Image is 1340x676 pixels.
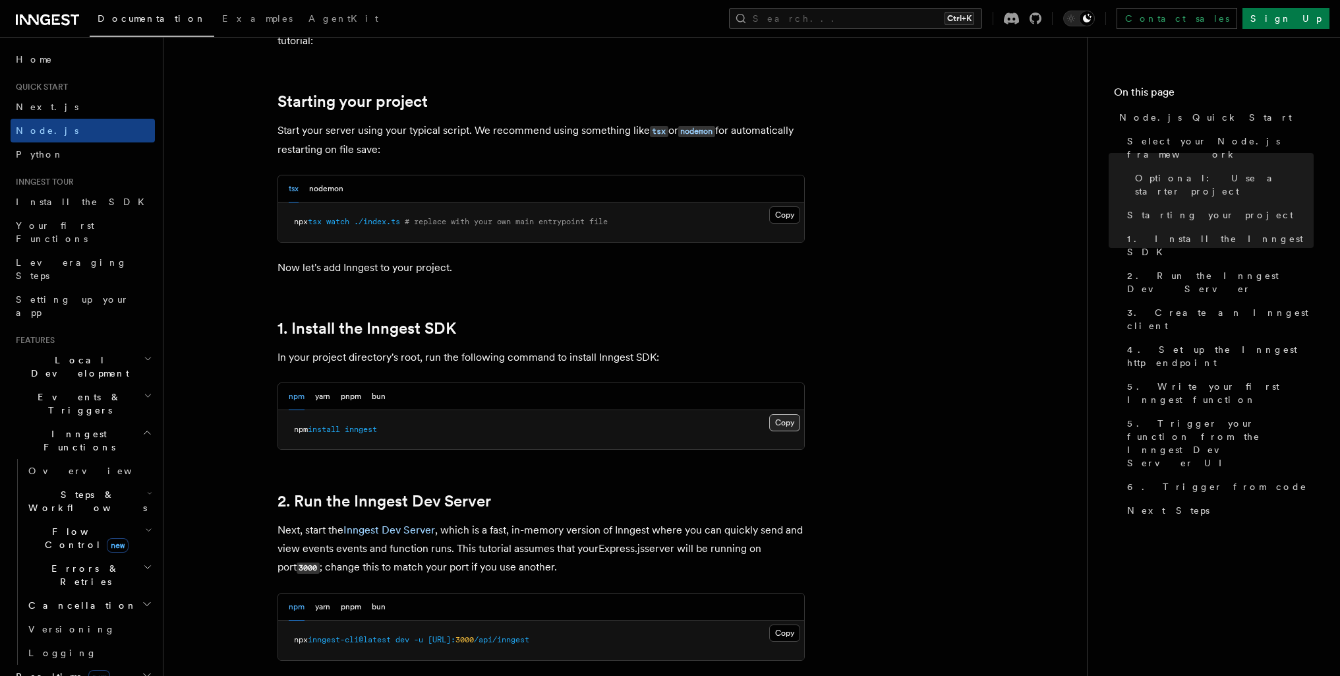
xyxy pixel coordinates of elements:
a: Optional: Use a starter project [1130,166,1314,203]
span: tsx [308,217,322,226]
span: Cancellation [23,599,137,612]
span: [URL]: [428,635,455,644]
button: Copy [769,206,800,224]
button: Steps & Workflows [23,483,155,520]
span: Next.js [16,102,78,112]
span: Home [16,53,53,66]
span: Python [16,149,64,160]
span: Local Development [11,353,144,380]
a: Next Steps [1122,499,1314,522]
a: Node.js [11,119,155,142]
a: 3. Create an Inngest client [1122,301,1314,338]
span: dev [395,635,409,644]
a: 1. Install the Inngest SDK [277,319,456,338]
span: install [308,425,340,434]
span: Versioning [28,624,115,634]
span: npm [294,425,308,434]
a: Your first Functions [11,214,155,251]
span: npx [294,217,308,226]
span: Examples [222,13,293,24]
a: Versioning [23,617,155,641]
span: new [107,538,129,553]
span: 6. Trigger from code [1127,480,1307,493]
span: 3000 [455,635,474,644]
span: Events & Triggers [11,390,144,417]
button: Search...Ctrl+K [729,8,982,29]
span: watch [326,217,349,226]
button: nodemon [309,175,343,202]
p: Now let's add Inngest to your project. [277,259,805,277]
a: Next.js [11,95,155,119]
span: Quick start [11,82,68,92]
a: Sign Up [1242,8,1329,29]
span: Your first Functions [16,220,94,244]
p: In your project directory's root, run the following command to install Inngest SDK: [277,348,805,367]
a: 5. Trigger your function from the Inngest Dev Server UI [1122,412,1314,475]
button: yarn [315,383,330,410]
button: Cancellation [23,594,155,617]
span: Next Steps [1127,504,1209,517]
span: 4. Set up the Inngest http endpoint [1127,343,1314,369]
span: AgentKit [308,13,378,24]
button: tsx [289,175,299,202]
code: tsx [650,126,668,137]
span: Features [11,335,55,346]
span: 5. Trigger your function from the Inngest Dev Server UI [1127,417,1314,470]
a: Inngest Dev Server [343,524,435,536]
a: Contact sales [1117,8,1237,29]
button: Copy [769,414,800,431]
span: Inngest Functions [11,427,142,454]
a: Install the SDK [11,190,155,214]
a: 2. Run the Inngest Dev Server [277,492,491,510]
button: Events & Triggers [11,385,155,422]
span: Overview [28,466,164,476]
a: Node.js Quick Start [1114,106,1314,129]
button: bun [372,383,386,410]
span: -u [414,635,423,644]
a: 4. Set up the Inngest http endpoint [1122,338,1314,375]
button: bun [372,594,386,621]
code: 3000 [297,563,320,574]
div: Inngest Functions [11,459,155,665]
span: 1. Install the Inngest SDK [1127,232,1314,259]
button: yarn [315,594,330,621]
span: Documentation [98,13,206,24]
span: Install the SDK [16,197,152,207]
kbd: Ctrl+K [945,12,974,25]
button: Flow Controlnew [23,520,155,557]
span: ./index.ts [354,217,400,226]
a: 6. Trigger from code [1122,475,1314,499]
button: Inngest Functions [11,422,155,459]
a: Python [11,142,155,166]
span: # replace with your own main entrypoint file [405,217,608,226]
a: Home [11,47,155,71]
span: Node.js Quick Start [1119,111,1292,124]
span: 5. Write your first Inngest function [1127,380,1314,406]
span: Steps & Workflows [23,488,147,514]
span: Errors & Retries [23,562,143,588]
button: npm [289,594,305,621]
a: 1. Install the Inngest SDK [1122,227,1314,264]
a: Logging [23,641,155,665]
a: Starting your project [1122,203,1314,227]
span: 3. Create an Inngest client [1127,306,1314,332]
span: Node.js [16,125,78,136]
span: Starting your project [1127,208,1293,222]
button: pnpm [341,594,361,621]
a: AgentKit [301,4,386,36]
button: Copy [769,625,800,642]
a: Starting your project [277,92,428,111]
a: Overview [23,459,155,483]
a: 2. Run the Inngest Dev Server [1122,264,1314,301]
h4: On this page [1114,84,1314,106]
a: 5. Write your first Inngest function [1122,375,1314,412]
a: Examples [214,4,301,36]
a: Leveraging Steps [11,251,155,288]
a: Select your Node.js framework [1122,129,1314,166]
span: Inngest tour [11,177,74,187]
a: nodemon [678,124,715,137]
a: Documentation [90,4,214,37]
span: Setting up your app [16,294,129,318]
button: Toggle dark mode [1063,11,1095,26]
a: Setting up your app [11,288,155,324]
